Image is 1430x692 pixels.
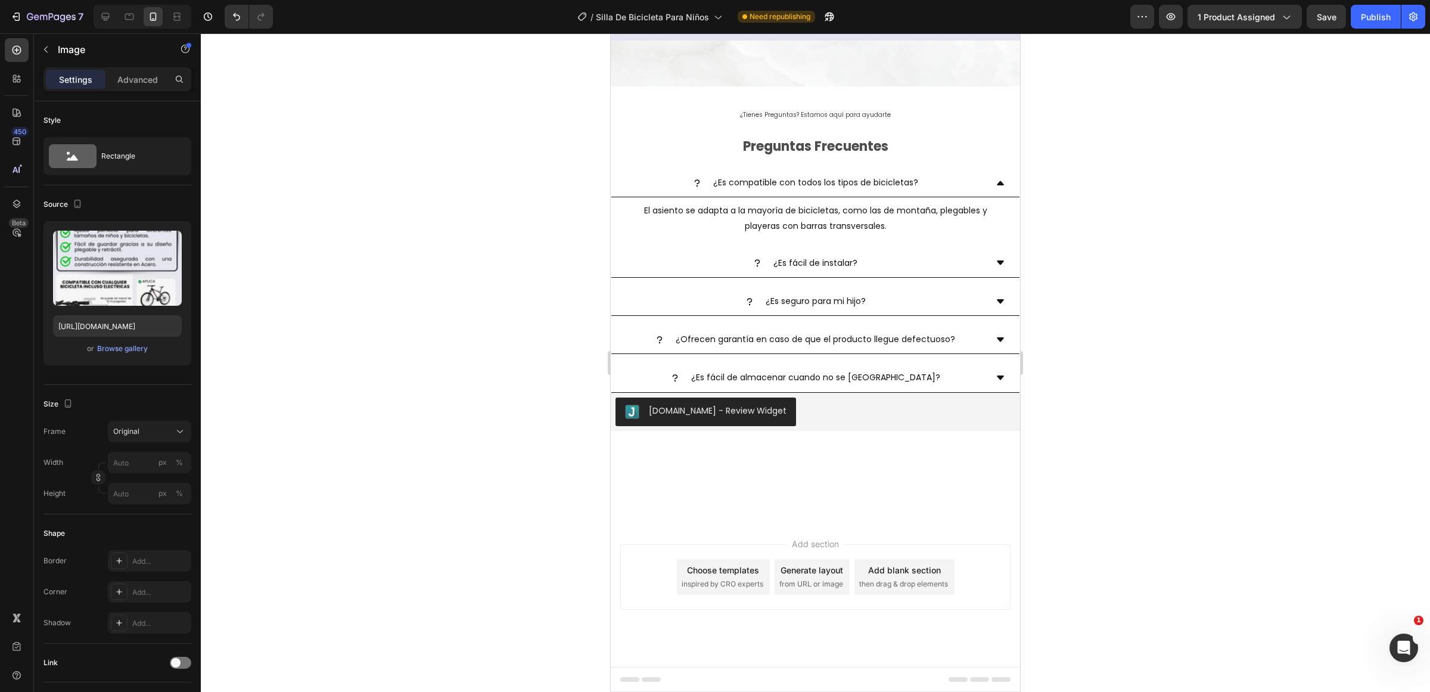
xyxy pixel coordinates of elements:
[43,587,67,597] div: Corner
[156,486,170,501] button: %
[43,115,61,126] div: Style
[750,11,810,22] span: Need republishing
[132,556,188,567] div: Add...
[176,488,183,499] div: %
[596,11,709,23] span: Silla De Bicicleta Para Niños
[117,73,158,86] p: Advanced
[43,457,63,468] label: Width
[156,455,170,470] button: %
[43,617,71,628] div: Shadow
[158,488,167,499] div: px
[43,528,65,539] div: Shape
[58,42,159,57] p: Image
[108,452,191,473] input: px%
[225,5,273,29] div: Undo/Redo
[132,587,188,598] div: Add...
[1307,5,1346,29] button: Save
[59,73,92,86] p: Settings
[108,421,191,442] button: Original
[590,11,593,23] span: /
[132,618,188,629] div: Add...
[43,396,75,412] div: Size
[1317,12,1336,22] span: Save
[1187,5,1302,29] button: 1 product assigned
[172,486,186,501] button: px
[43,197,85,213] div: Source
[101,142,174,170] div: Rectangle
[1389,634,1418,662] iframe: Intercom live chat
[1414,616,1423,625] span: 1
[1198,11,1275,23] span: 1 product assigned
[9,218,29,228] div: Beta
[108,483,191,504] input: px%
[78,10,83,24] p: 7
[43,556,67,566] div: Border
[53,231,182,306] img: preview-image
[97,343,148,355] button: Browse gallery
[5,5,89,29] button: 7
[11,127,29,136] div: 450
[97,343,148,354] div: Browse gallery
[1351,5,1401,29] button: Publish
[172,455,186,470] button: px
[611,33,1020,692] iframe: Design area
[43,426,66,437] label: Frame
[53,315,182,337] input: https://example.com/image.jpg
[1361,11,1391,23] div: Publish
[87,342,94,356] span: or
[43,488,66,499] label: Height
[43,657,58,668] div: Link
[158,457,167,468] div: px
[113,426,139,437] span: Original
[176,457,183,468] div: %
